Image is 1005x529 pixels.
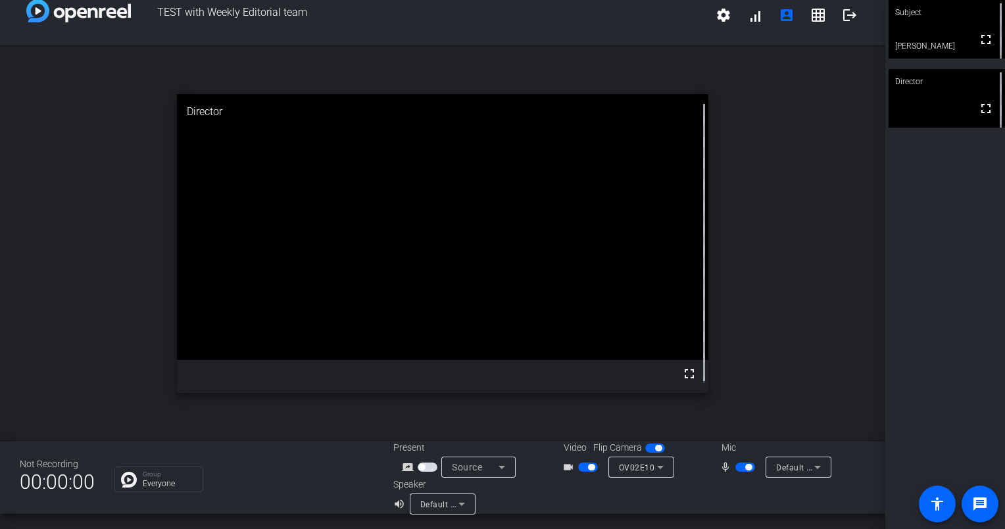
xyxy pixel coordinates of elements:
span: OV02E10 [619,463,655,472]
span: Default - Speakers (SoundWire Speakers) [420,499,577,509]
img: Chat Icon [121,472,137,488]
mat-icon: fullscreen [978,32,994,47]
mat-icon: fullscreen [978,101,994,116]
mat-icon: account_box [779,7,795,23]
mat-icon: screen_share_outline [402,459,418,475]
div: Director [889,69,1005,94]
mat-icon: fullscreen [681,366,697,382]
mat-icon: grid_on [810,7,826,23]
p: Everyone [143,480,196,488]
mat-icon: videocam_outline [562,459,578,475]
mat-icon: mic_none [720,459,735,475]
div: Mic [708,441,840,455]
span: Flip Camera [593,441,642,455]
div: Not Recording [20,457,95,471]
span: Video [564,441,587,455]
div: Director [177,94,708,130]
span: 00:00:00 [20,466,95,498]
div: Speaker [393,478,472,491]
p: Group [143,471,196,478]
mat-icon: settings [716,7,731,23]
mat-icon: accessibility [929,496,945,512]
span: Source [452,462,482,472]
mat-icon: message [972,496,988,512]
div: Present [393,441,525,455]
mat-icon: volume_up [393,496,409,512]
mat-icon: logout [842,7,858,23]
